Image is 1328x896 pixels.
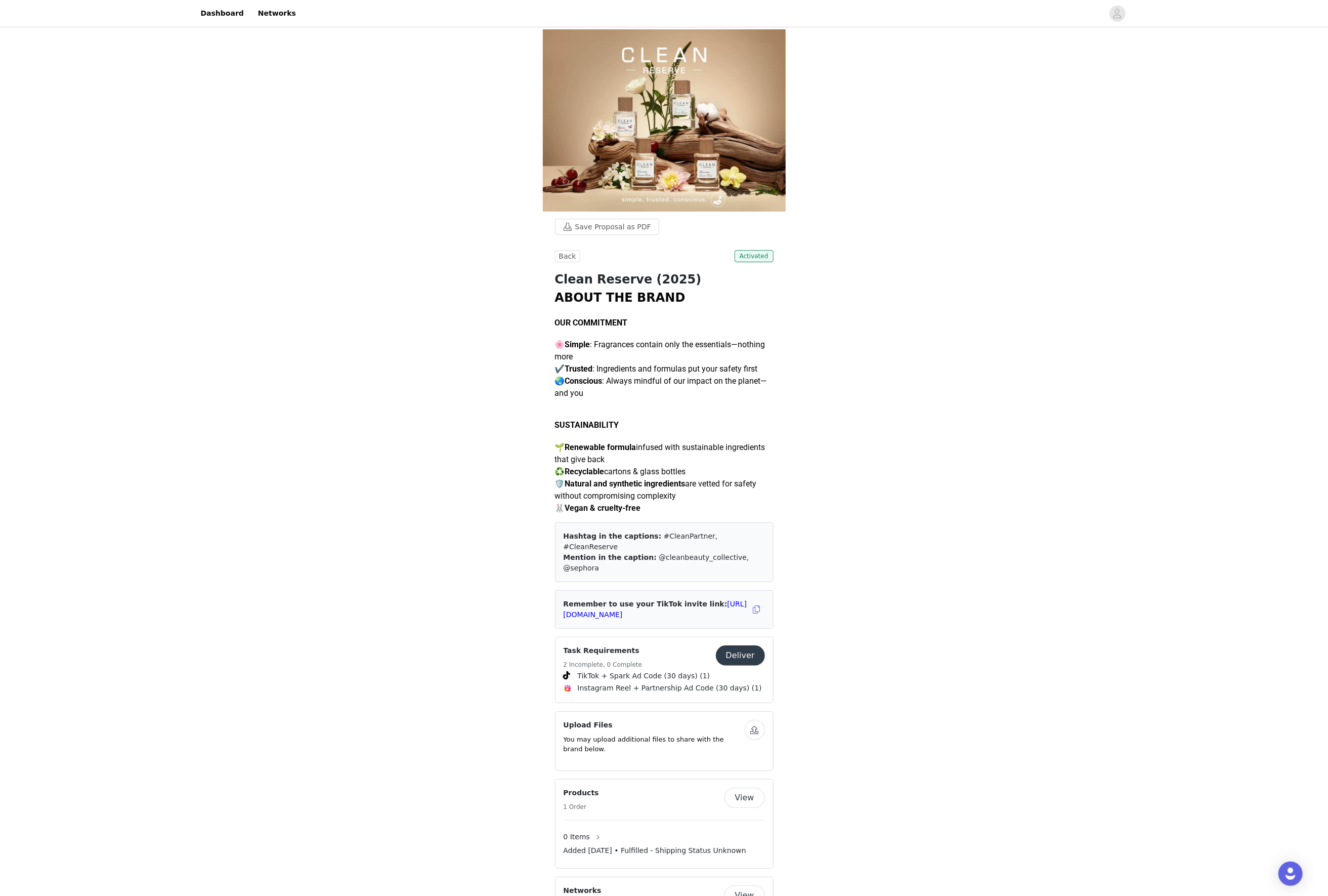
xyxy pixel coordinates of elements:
button: Save Proposal as PDF [555,219,659,235]
span: 🌏 : Always mindful of our impact on the planet—and you [555,376,767,398]
span: 🌱 infu [555,442,651,452]
span: ♻️ cartons & glass bottles [555,467,686,476]
strong: Natural and synthetic ingredients [565,479,686,488]
h4: Products [564,788,599,798]
span: sed with sustainable ingredients that give back [555,442,765,464]
span: 🌸 : Fragrances contain only the essentials—nothing more [555,340,765,361]
button: Back [555,250,580,262]
span: @cleanbeauty_collective, @sephora [564,553,749,572]
h5: 2 Incomplete, 0 Complete [564,660,642,669]
span: TikTok + Spark Ad Code (30 days) (1) [578,671,710,681]
h4: Task Requirements [564,645,642,656]
div: Task Requirements [555,637,774,703]
strong: OUR COMMITMENT [555,318,628,328]
span: 🛡️ are vetted for safety without compromising complexity [555,479,757,501]
span: 0 Items [564,832,590,842]
div: Products [555,779,774,869]
h1: Clean Reserve (2025) [555,270,774,289]
span: ✔️ : Ingredients and formulas put your safety first [555,364,758,374]
div: Open Intercom Messenger [1278,862,1303,886]
h5: 1 Order [564,802,599,811]
strong: Simple [565,340,590,349]
img: Instagram Reels Icon [564,684,572,693]
h4: Networks [564,885,602,896]
strong: Recyclable [565,467,605,476]
span: Remember to use your TikTok invite link: [564,600,747,619]
a: Dashboard [195,2,250,25]
span: Instagram Reel + Partnership Ad Code (30 days) (1) [578,683,762,694]
img: campaign image [543,29,786,212]
strong: Trusted [565,364,593,374]
div: avatar [1112,6,1122,22]
button: Deliver [716,645,765,666]
h4: Upload Files [564,720,745,730]
span: Added [DATE] • Fulfilled - Shipping Status Unknown [564,845,746,856]
a: Networks [252,2,302,25]
button: View [724,788,765,808]
strong: Conscious [565,376,603,386]
span: 🐰 [555,503,641,513]
span: Activated [735,250,774,262]
span: #CleanPartner, #CleanReserve [564,532,718,551]
span: Hashtag in the captions: [564,532,662,540]
strong: ABOUT THE BRAND [555,291,686,305]
p: You may upload additional files to share with the brand below. [564,735,745,754]
strong: Vegan & cruelty-free [565,503,641,513]
strong: Renewable formula [565,442,636,452]
strong: SUSTAINABILITY [555,420,619,430]
span: Mention in the caption: [564,553,657,561]
a: [URL][DOMAIN_NAME] [564,600,747,619]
